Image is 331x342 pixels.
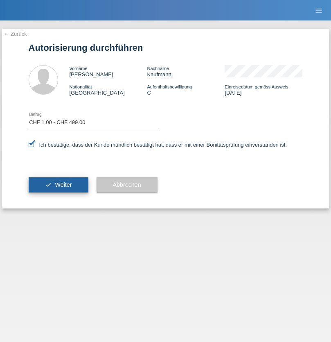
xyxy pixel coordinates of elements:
[55,181,72,188] span: Weiter
[97,177,158,193] button: Abbrechen
[147,66,169,71] span: Nachname
[113,181,141,188] span: Abbrechen
[45,181,52,188] i: check
[147,84,225,96] div: C
[70,66,88,71] span: Vorname
[315,7,323,15] i: menu
[70,84,147,96] div: [GEOGRAPHIC_DATA]
[29,142,287,148] label: Ich bestätige, dass der Kunde mündlich bestätigt hat, dass er mit einer Bonitätsprüfung einversta...
[147,84,191,89] span: Aufenthaltsbewilligung
[29,43,303,53] h1: Autorisierung durchführen
[4,31,27,37] a: ← Zurück
[311,8,327,13] a: menu
[225,84,288,89] span: Einreisedatum gemäss Ausweis
[147,65,225,77] div: Kaufmann
[70,65,147,77] div: [PERSON_NAME]
[225,84,302,96] div: [DATE]
[29,177,88,193] button: check Weiter
[70,84,92,89] span: Nationalität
